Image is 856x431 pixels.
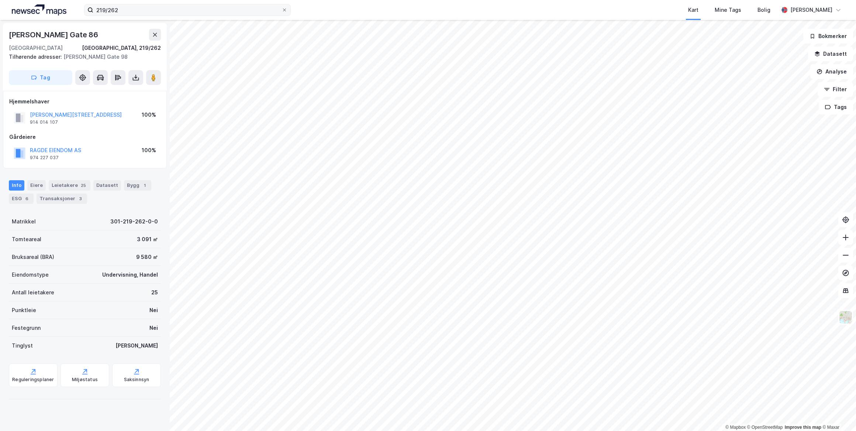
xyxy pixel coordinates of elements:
div: [PERSON_NAME] Gate 98 [9,52,155,61]
div: [GEOGRAPHIC_DATA] [9,44,63,52]
div: 9 580 ㎡ [136,253,158,261]
div: Tomteareal [12,235,41,244]
img: Z [839,310,853,324]
div: [GEOGRAPHIC_DATA], 219/262 [82,44,161,52]
a: OpenStreetMap [747,425,783,430]
div: Kart [688,6,698,14]
div: 100% [142,110,156,119]
div: Datasett [93,180,121,191]
button: Datasett [808,47,853,61]
div: 3 [77,195,84,202]
a: Improve this map [785,425,821,430]
div: Bruksareal (BRA) [12,253,54,261]
button: Filter [818,82,853,97]
div: Tinglyst [12,341,33,350]
div: Matrikkel [12,217,36,226]
div: Gårdeiere [9,133,160,141]
div: Bolig [757,6,770,14]
div: 100% [142,146,156,155]
a: Mapbox [725,425,746,430]
div: Reguleringsplaner [12,377,54,383]
span: Tilhørende adresser: [9,54,63,60]
div: Antall leietakere [12,288,54,297]
div: [PERSON_NAME] [115,341,158,350]
div: 974 227 037 [30,155,59,161]
div: Saksinnsyn [124,377,149,383]
input: Søk på adresse, matrikkel, gårdeiere, leietakere eller personer [93,4,282,16]
div: Eiendomstype [12,270,49,279]
div: 25 [151,288,158,297]
div: 6 [23,195,31,202]
div: Eiere [27,180,46,191]
div: 1 [141,182,148,189]
div: Kontrollprogram for chat [819,396,856,431]
div: Nei [149,324,158,332]
div: Nei [149,306,158,315]
div: Festegrunn [12,324,41,332]
div: 25 [79,182,87,189]
div: 3 091 ㎡ [137,235,158,244]
div: Punktleie [12,306,36,315]
button: Tag [9,70,72,85]
div: Transaksjoner [37,194,87,204]
div: Miljøstatus [72,377,98,383]
div: ESG [9,194,34,204]
iframe: Chat Widget [819,396,856,431]
div: Hjemmelshaver [9,97,160,106]
div: Info [9,180,24,191]
button: Analyse [810,64,853,79]
div: [PERSON_NAME] Gate 86 [9,29,100,41]
button: Bokmerker [803,29,853,44]
div: Leietakere [49,180,90,191]
div: Undervisning, Handel [102,270,158,279]
div: Bygg [124,180,151,191]
div: 301-219-262-0-0 [110,217,158,226]
div: 914 014 107 [30,119,58,125]
img: logo.a4113a55bc3d86da70a041830d287a7e.svg [12,4,66,16]
div: Mine Tags [715,6,741,14]
button: Tags [819,100,853,114]
div: [PERSON_NAME] [790,6,832,14]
